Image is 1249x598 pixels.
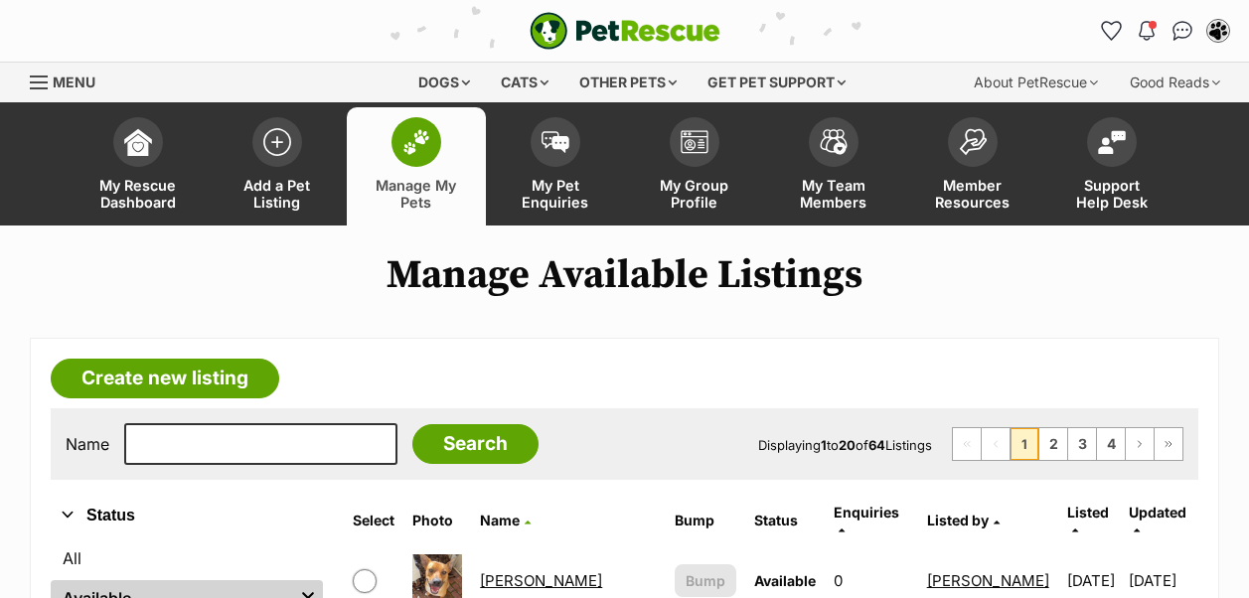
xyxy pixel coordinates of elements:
[1067,504,1109,536] a: Listed
[927,512,989,528] span: Listed by
[402,129,430,155] img: manage-my-pets-icon-02211641906a0b7f246fdf0571729dbe1e7629f14944591b6c1af311fb30b64b.svg
[675,564,736,597] button: Bump
[686,570,725,591] span: Bump
[839,437,856,453] strong: 20
[480,571,602,590] a: [PERSON_NAME]
[1129,504,1186,521] span: Updated
[372,177,461,211] span: Manage My Pets
[820,129,848,155] img: team-members-icon-5396bd8760b3fe7c0b43da4ab00e1e3bb1a5d9ba89233759b79545d2d3fc5d0d.svg
[927,571,1049,590] a: [PERSON_NAME]
[1126,428,1154,460] a: Next page
[959,128,987,155] img: member-resources-icon-8e73f808a243e03378d46382f2149f9095a855e16c252ad45f914b54edf8863c.svg
[754,572,816,589] span: Available
[789,177,878,211] span: My Team Members
[1067,504,1109,521] span: Listed
[208,107,347,225] a: Add a Pet Listing
[928,177,1017,211] span: Member Resources
[1155,428,1182,460] a: Last page
[834,504,899,536] a: Enquiries
[821,437,827,453] strong: 1
[1097,428,1125,460] a: Page 4
[1039,428,1067,460] a: Page 2
[1208,21,1228,41] img: Lynda Smith profile pic
[69,107,208,225] a: My Rescue Dashboard
[746,497,824,544] th: Status
[1098,130,1126,154] img: help-desk-icon-fdf02630f3aa405de69fd3d07c3f3aa587a6932b1a1747fa1d2bba05be0121f9.svg
[1116,63,1234,102] div: Good Reads
[542,131,569,153] img: pet-enquiries-icon-7e3ad2cf08bfb03b45e93fb7055b45f3efa6380592205ae92323e6603595dc1f.svg
[1042,107,1181,225] a: Support Help Desk
[487,63,562,102] div: Cats
[1067,177,1157,211] span: Support Help Desk
[681,130,708,154] img: group-profile-icon-3fa3cf56718a62981997c0bc7e787c4b2cf8bcc04b72c1350f741eb67cf2f40e.svg
[650,177,739,211] span: My Group Profile
[1167,15,1198,47] a: Conversations
[233,177,322,211] span: Add a Pet Listing
[124,128,152,156] img: dashboard-icon-eb2f2d2d3e046f16d808141f083e7271f6b2e854fb5c12c21221c1fb7104beca.svg
[51,503,323,528] button: Status
[1129,504,1186,536] a: Updated
[404,63,484,102] div: Dogs
[1095,15,1127,47] a: Favourites
[1139,21,1155,41] img: notifications-46538b983faf8c2785f20acdc204bb7945ddae34d4c08c2a6579f10ce5e182be.svg
[1095,15,1234,47] ul: Account quick links
[530,12,720,50] img: logo-e224e6f780fb5917bec1dbf3a21bbac754714ae5b6737aabdf751b685950b380.svg
[960,63,1112,102] div: About PetRescue
[834,504,899,521] span: translation missing: en.admin.listings.index.attributes.enquiries
[412,424,539,464] input: Search
[667,497,744,544] th: Bump
[927,512,1000,528] a: Listed by
[51,540,323,576] a: All
[30,63,109,98] a: Menu
[1202,15,1234,47] button: My account
[903,107,1042,225] a: Member Resources
[93,177,183,211] span: My Rescue Dashboard
[263,128,291,156] img: add-pet-listing-icon-0afa8454b4691262ce3f59096e99ab1cd57d4a30225e0717b998d2c9b9846f56.svg
[53,74,95,90] span: Menu
[764,107,903,225] a: My Team Members
[952,427,1183,461] nav: Pagination
[345,497,402,544] th: Select
[480,512,531,528] a: Name
[565,63,691,102] div: Other pets
[404,497,470,544] th: Photo
[868,437,885,453] strong: 64
[1068,428,1096,460] a: Page 3
[1011,428,1038,460] span: Page 1
[953,428,981,460] span: First page
[486,107,625,225] a: My Pet Enquiries
[625,107,764,225] a: My Group Profile
[511,177,600,211] span: My Pet Enquiries
[347,107,486,225] a: Manage My Pets
[1131,15,1163,47] button: Notifications
[480,512,520,528] span: Name
[530,12,720,50] a: PetRescue
[1172,21,1193,41] img: chat-41dd97257d64d25036548639549fe6c8038ab92f7586957e7f3b1b290dea8141.svg
[694,63,859,102] div: Get pet support
[982,428,1010,460] span: Previous page
[51,359,279,398] a: Create new listing
[66,435,109,453] label: Name
[758,437,932,453] span: Displaying to of Listings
